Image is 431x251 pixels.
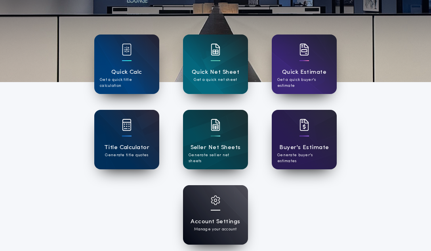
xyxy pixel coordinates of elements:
a: card iconQuick CalcGet a quick title calculation [94,34,159,94]
a: card iconQuick EstimateGet a quick buyer's estimate [272,34,337,94]
p: Generate title quotes [105,152,148,158]
p: Manage your account [194,226,236,232]
a: card iconSeller Net SheetsGenerate seller net sheets [183,110,248,169]
h1: Quick Net Sheet [192,68,239,77]
h1: Seller Net Sheets [191,143,241,152]
img: card icon [299,119,309,131]
h1: Buyer's Estimate [279,143,329,152]
a: card iconQuick Net SheetGet a quick net sheet [183,34,248,94]
a: card iconBuyer's EstimateGenerate buyer's estimates [272,110,337,169]
img: card icon [299,44,309,56]
img: card icon [122,119,132,131]
h1: Title Calculator [104,143,149,152]
p: Get a quick title calculation [100,77,154,89]
p: Get a quick buyer's estimate [277,77,331,89]
p: Get a quick net sheet [194,77,237,83]
img: card icon [211,119,220,131]
p: Generate seller net sheets [189,152,242,164]
a: card iconAccount SettingsManage your account [183,185,248,245]
a: card iconTitle CalculatorGenerate title quotes [94,110,159,169]
img: card icon [122,44,132,56]
img: card icon [211,195,220,205]
h1: Quick Estimate [282,68,327,77]
h1: Account Settings [191,217,240,226]
img: card icon [211,44,220,56]
p: Generate buyer's estimates [277,152,331,164]
h1: Quick Calc [111,68,142,77]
